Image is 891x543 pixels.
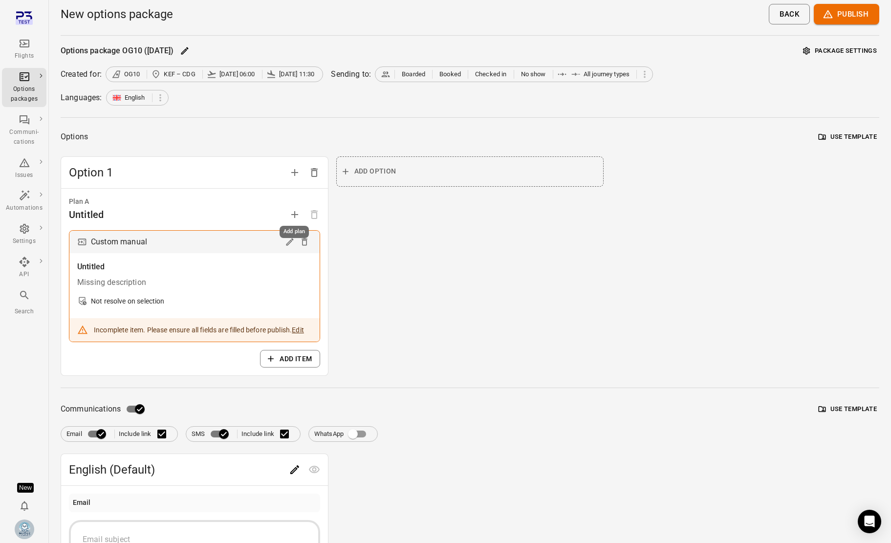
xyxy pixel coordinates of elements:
[354,165,396,177] span: Add option
[801,43,879,59] button: Package settings
[304,464,324,474] span: Preview
[6,270,43,280] div: API
[61,45,174,57] div: Options package OG10 ([DATE])
[285,460,304,479] button: Edit
[106,90,169,106] div: English
[331,68,371,80] div: Sending to:
[283,235,297,249] button: Edit
[584,69,630,79] span: All journey types
[61,130,88,144] div: Options
[2,111,46,150] a: Communi-cations
[6,171,43,180] div: Issues
[219,69,255,79] span: [DATE] 06:00
[2,68,46,107] a: Options packages
[2,187,46,216] a: Automations
[285,167,304,176] span: Add option
[6,237,43,246] div: Settings
[94,325,304,335] div: Incomplete item. Please ensure all fields are filled before publish.
[304,167,324,176] span: Delete option
[69,462,285,478] span: English (Default)
[61,402,121,416] span: Communications
[285,205,304,224] button: Add plan
[814,4,879,24] button: Publish
[77,261,312,273] div: Untitled
[304,163,324,182] button: Delete option
[2,220,46,249] a: Settings
[69,196,320,207] div: Plan A
[6,51,43,61] div: Flights
[124,69,140,79] span: OG10
[177,43,192,58] button: Edit
[260,350,320,368] button: Add item
[402,69,425,79] span: Boarded
[192,425,233,443] label: SMS
[15,520,34,539] img: Mjoll-Airways-Logo.webp
[164,69,195,79] span: KEF – CDG
[73,498,91,508] div: Email
[304,210,324,219] span: Options need to have at least one plan
[2,154,46,183] a: Issues
[61,92,102,104] div: Languages:
[816,402,879,417] button: Use template
[77,277,312,288] div: Missing description
[285,464,304,474] span: Edit
[69,165,285,180] span: Option 1
[858,510,881,533] div: Open Intercom Messenger
[285,210,304,219] span: Add plan
[6,85,43,104] div: Options packages
[769,4,810,24] button: Back
[816,130,879,145] button: Use template
[241,424,295,444] label: Include link
[2,253,46,282] a: API
[6,203,43,213] div: Automations
[61,68,102,80] div: Created for:
[2,286,46,319] button: Search
[6,128,43,147] div: Communi-cations
[125,93,145,103] span: English
[280,226,309,238] div: Add plan
[2,35,46,64] a: Flights
[336,156,604,187] button: Add option
[375,66,653,82] div: BoardedBookedChecked inNo showAll journey types
[314,425,372,443] label: WhatsApp
[15,496,34,516] button: Notifications
[292,325,304,335] button: Edit
[91,235,147,249] div: Custom manual
[69,207,104,222] div: Untitled
[17,483,34,493] div: Tooltip anchor
[66,425,110,443] label: Email
[521,69,546,79] span: No show
[475,69,507,79] span: Checked in
[279,69,315,79] span: [DATE] 11:30
[297,235,312,249] button: Delete
[439,69,461,79] span: Booked
[91,296,165,306] div: Not resolve on selection
[119,424,172,444] label: Include link
[11,516,38,543] button: Elsa Mjöll [Mjoll Airways]
[61,6,173,22] h1: New options package
[285,163,304,182] button: Add option
[6,307,43,317] div: Search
